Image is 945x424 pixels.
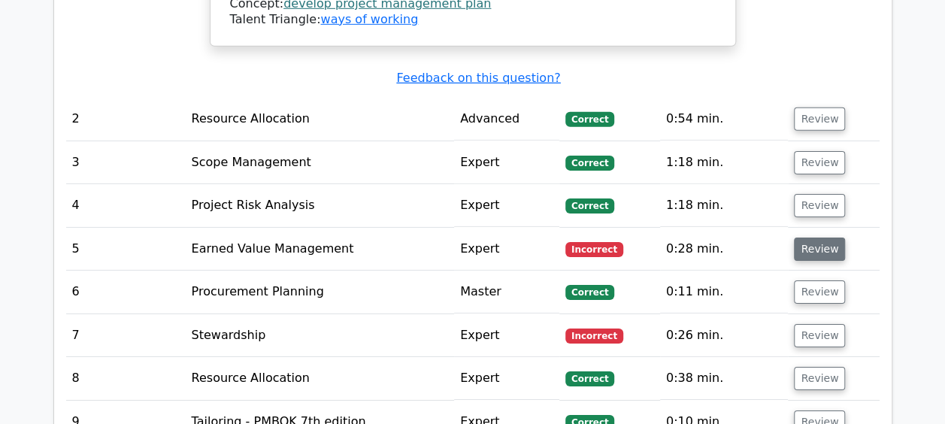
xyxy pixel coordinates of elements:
td: 5 [66,228,186,271]
button: Review [794,280,845,304]
td: 6 [66,271,186,313]
td: 0:38 min. [660,357,789,400]
button: Review [794,367,845,390]
td: Resource Allocation [186,357,455,400]
a: Feedback on this question? [396,71,560,85]
td: 1:18 min. [660,184,789,227]
td: Scope Management [186,141,455,184]
button: Review [794,151,845,174]
td: Advanced [454,98,559,141]
td: Expert [454,314,559,357]
span: Correct [565,198,614,214]
td: 4 [66,184,186,227]
td: 8 [66,357,186,400]
td: Expert [454,357,559,400]
td: Project Risk Analysis [186,184,455,227]
td: Stewardship [186,314,455,357]
span: Correct [565,156,614,171]
span: Correct [565,371,614,386]
button: Review [794,108,845,131]
td: 0:11 min. [660,271,789,313]
td: 2 [66,98,186,141]
td: Resource Allocation [186,98,455,141]
td: Earned Value Management [186,228,455,271]
a: ways of working [320,12,418,26]
td: Expert [454,228,559,271]
td: Expert [454,184,559,227]
td: 1:18 min. [660,141,789,184]
td: Master [454,271,559,313]
button: Review [794,324,845,347]
td: 0:54 min. [660,98,789,141]
button: Review [794,194,845,217]
td: 7 [66,314,186,357]
td: Procurement Planning [186,271,455,313]
td: 0:26 min. [660,314,789,357]
span: Incorrect [565,329,623,344]
span: Correct [565,285,614,300]
button: Review [794,238,845,261]
td: 3 [66,141,186,184]
span: Correct [565,112,614,127]
td: Expert [454,141,559,184]
td: 0:28 min. [660,228,789,271]
span: Incorrect [565,242,623,257]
